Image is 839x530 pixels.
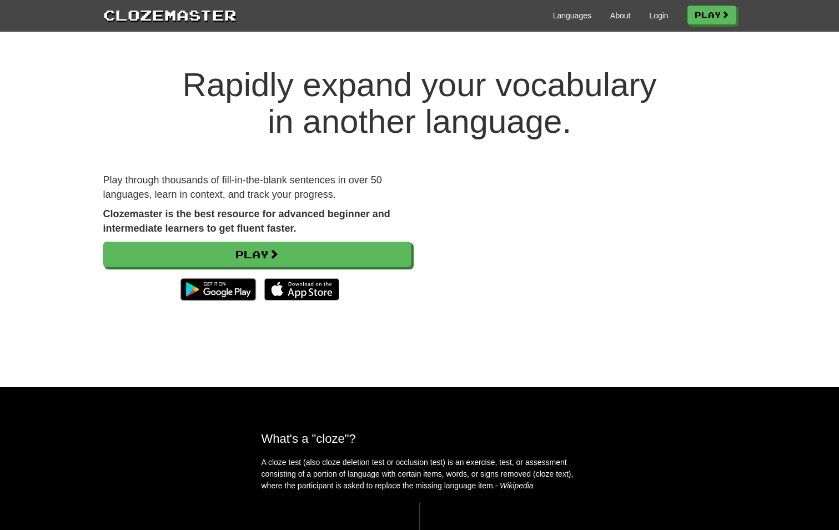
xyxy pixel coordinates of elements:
[103,242,411,267] a: Play
[103,4,237,25] a: Clozemaster
[649,10,668,21] a: Login
[687,6,736,24] a: Play
[103,208,390,234] strong: Clozemaster is the best resource for advanced beginner and intermediate learners to get fluent fa...
[103,173,411,202] p: Play through thousands of fill-in-the-blank sentences in over 50 languages, learn in context, and...
[262,432,578,446] h2: What's a "cloze"?
[610,10,631,21] a: About
[495,481,534,490] em: - Wikipedia
[264,278,339,301] img: Download_on_the_App_Store_Badge_US-UK_135x40-25178aeef6eb6b83b96f5f2d004eda3bffbb37122de64afbaef7...
[553,10,591,21] a: Languages
[175,273,261,306] img: Get it on Google Play
[262,457,578,492] p: A cloze test (also cloze deletion test or occlusion test) is an exercise, test, or assessment con...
